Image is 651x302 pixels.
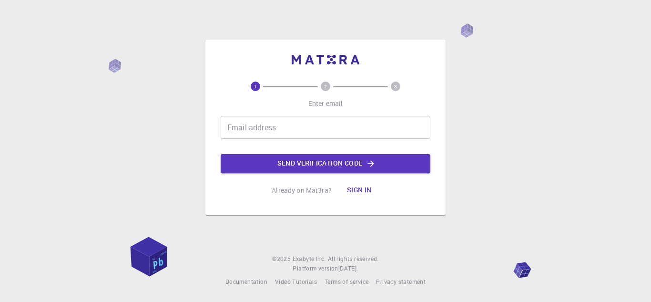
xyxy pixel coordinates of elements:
text: 3 [394,83,397,90]
span: © 2025 [272,254,292,264]
span: [DATE] . [338,264,358,272]
a: Video Tutorials [275,277,317,287]
a: Terms of service [325,277,368,287]
text: 1 [254,83,257,90]
a: [DATE]. [338,264,358,273]
span: Documentation [225,278,267,285]
p: Already on Mat3ra? [272,186,332,195]
a: Privacy statement [376,277,426,287]
span: Privacy statement [376,278,426,285]
button: Sign in [339,181,379,200]
text: 2 [324,83,327,90]
a: Exabyte Inc. [293,254,326,264]
span: Video Tutorials [275,278,317,285]
p: Enter email [308,99,343,108]
button: Send verification code [221,154,430,173]
span: Terms of service [325,278,368,285]
span: All rights reserved. [328,254,379,264]
span: Platform version [293,264,338,273]
a: Documentation [225,277,267,287]
span: Exabyte Inc. [293,255,326,262]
